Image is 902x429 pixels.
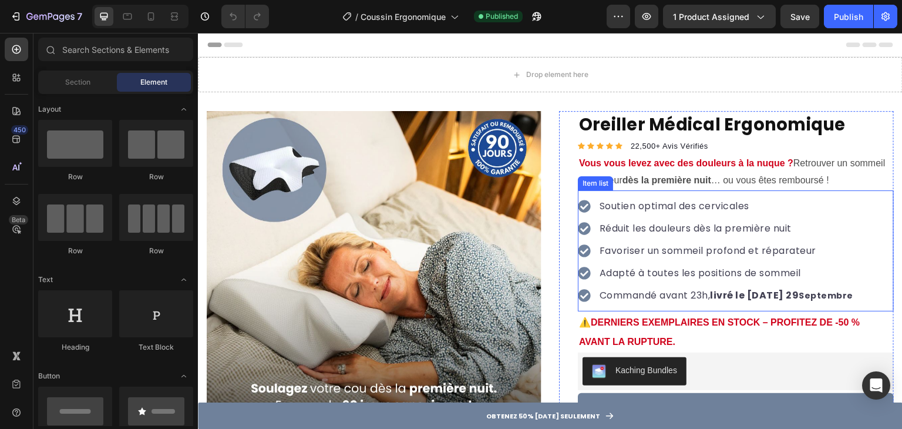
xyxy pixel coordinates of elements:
[790,12,810,22] span: Save
[5,5,87,28] button: 7
[38,371,60,381] span: Button
[513,256,601,269] strong: livré le [DATE] 29
[824,5,873,28] button: Publish
[489,367,587,381] div: AJOUTER AU PANIER
[9,215,28,224] div: Beta
[140,77,167,88] span: Element
[221,5,269,28] div: Undo/Redo
[288,378,402,388] span: OBTENEZ 50% [DATE] SEULEMENT
[328,37,391,46] div: Drop element here
[119,342,193,353] div: Text Block
[119,246,193,256] div: Row
[77,9,82,24] p: 7
[402,211,655,225] p: Favoriser un sommeil profond et réparateur
[361,11,446,23] span: Coussin Ergonomique
[381,284,393,294] span: ⚠️
[355,11,358,23] span: /
[174,100,193,119] span: Toggle open
[381,284,662,314] span: DERNIERS EXEMPLAIRES EN STOCK – PROFITEZ DE -50 % AVANT LA RUPTURE.
[38,274,53,285] span: Text
[402,256,655,270] p: Commandé avant 23h,
[38,342,112,353] div: Heading
[394,331,408,346] img: KachingBundles.png
[425,142,513,152] strong: dès la première nuit
[174,367,193,386] span: Toggle open
[381,125,688,152] span: Retrouver un sommeil réparateur … ou vous êtes remboursé !
[38,104,61,115] span: Layout
[601,257,656,269] strong: Septembre
[834,11,863,23] div: Publish
[38,246,112,256] div: Row
[174,270,193,289] span: Toggle open
[65,77,90,88] span: Section
[433,108,510,119] p: 22,500+ Avis Vérifiés
[402,233,655,247] p: Adapté à toutes les positions de sommeil
[38,172,112,182] div: Row
[402,189,655,203] p: Réduit les douleurs dès la première nuit
[382,145,413,156] div: Item list
[11,125,28,135] div: 450
[862,371,890,400] div: Open Intercom Messenger
[673,11,749,23] span: 1 product assigned
[402,166,655,180] p: Soutien optimal des cervicales
[385,324,489,353] button: Kaching Bundles
[119,172,193,182] div: Row
[198,33,902,429] iframe: Design area
[780,5,819,28] button: Save
[663,5,776,28] button: 1 product assigned
[38,38,193,61] input: Search Sections & Elements
[381,125,595,135] strong: Vous vous levez avec des douleurs à la nuque ?
[380,78,696,106] h1: Oreiller Médical Ergonomique
[418,331,479,344] div: Kaching Bundles
[380,360,696,388] button: AJOUTER AU PANIER
[486,11,518,22] span: Published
